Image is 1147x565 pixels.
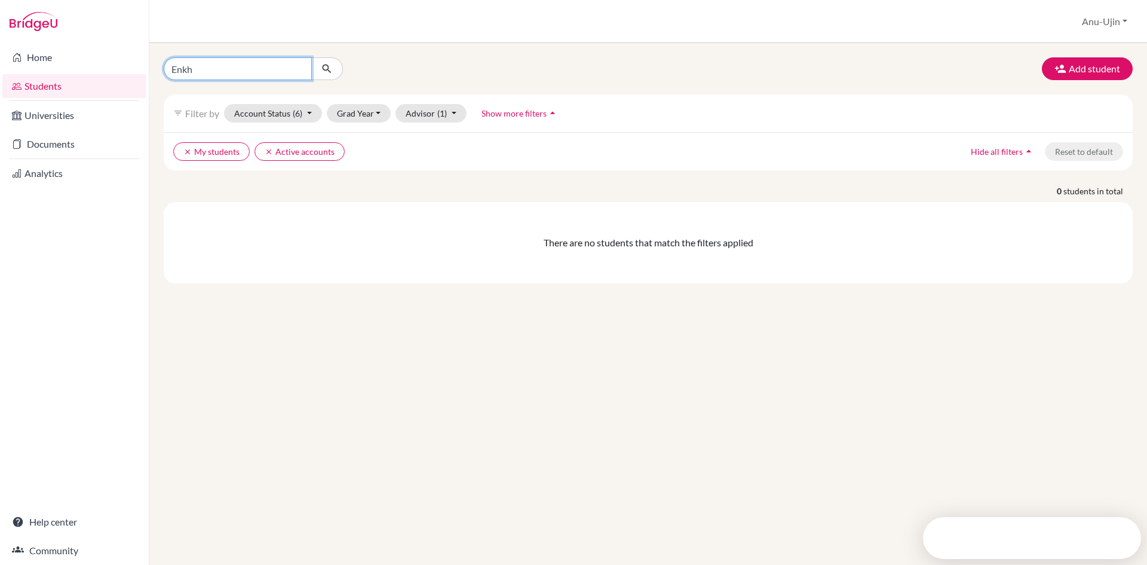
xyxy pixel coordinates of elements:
a: Home [2,45,146,69]
i: clear [183,148,192,156]
span: Filter by [185,108,219,119]
iframe: Intercom live chat [1106,524,1135,553]
span: Show more filters [482,108,547,118]
button: Grad Year [327,104,391,123]
div: There are no students that match the filters applied [173,236,1123,250]
span: (1) [437,108,447,118]
span: Hide all filters [971,146,1023,157]
button: Show more filtersarrow_drop_up [471,104,569,123]
a: Documents [2,132,146,156]
a: Universities [2,103,146,127]
button: Add student [1042,57,1133,80]
button: clearActive accounts [254,142,345,161]
i: arrow_drop_up [547,107,559,119]
img: Bridge-U [10,12,57,31]
a: Students [2,74,146,98]
iframe: Intercom live chat discovery launcher [923,517,1141,559]
i: clear [265,148,273,156]
a: Community [2,539,146,563]
button: Anu-Ujin [1077,10,1133,33]
strong: 0 [1057,185,1063,197]
input: Find student by name... [164,57,312,80]
button: Reset to default [1045,142,1123,161]
button: Account Status(6) [224,104,322,123]
button: Hide all filtersarrow_drop_up [961,142,1045,161]
button: clearMy students [173,142,250,161]
i: filter_list [173,108,183,118]
span: students in total [1063,185,1133,197]
i: arrow_drop_up [1023,145,1035,157]
a: Help center [2,510,146,534]
button: Advisor(1) [395,104,467,123]
span: (6) [293,108,302,118]
a: Analytics [2,161,146,185]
